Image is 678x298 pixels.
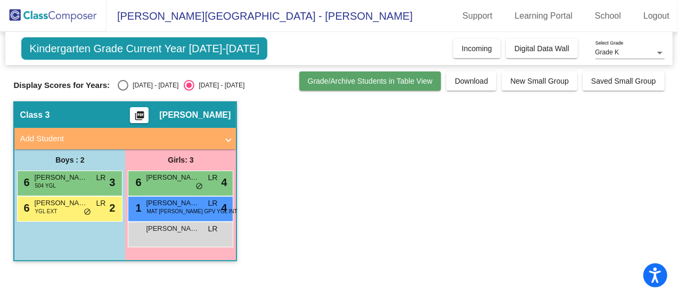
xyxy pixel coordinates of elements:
[195,182,203,191] span: do_not_disturb_alt
[21,176,29,188] span: 6
[146,172,199,183] span: [PERSON_NAME]
[146,198,199,208] span: [PERSON_NAME]
[510,77,569,85] span: New Small Group
[21,202,29,214] span: 6
[462,44,492,53] span: Incoming
[133,176,141,188] span: 6
[299,71,442,91] button: Grade/Archive Students in Table View
[14,149,125,171] div: Boys : 2
[454,7,501,25] a: Support
[107,7,413,25] span: [PERSON_NAME][GEOGRAPHIC_DATA] - [PERSON_NAME]
[20,110,50,120] span: Class 3
[506,39,578,58] button: Digital Data Wall
[130,107,149,123] button: Print Students Details
[96,172,106,183] span: LR
[133,110,146,125] mat-icon: picture_as_pdf
[109,200,115,216] span: 2
[13,80,110,90] span: Display Scores for Years:
[208,198,218,209] span: LR
[21,37,267,60] span: Kindergarten Grade Current Year [DATE]-[DATE]
[455,77,488,85] span: Download
[125,149,236,171] div: Girls: 3
[96,198,106,209] span: LR
[34,198,87,208] span: [PERSON_NAME]
[221,174,227,190] span: 4
[446,71,496,91] button: Download
[194,80,244,90] div: [DATE] - [DATE]
[14,128,236,149] mat-expansion-panel-header: Add Student
[20,133,218,145] mat-panel-title: Add Student
[118,80,244,91] mat-radio-group: Select an option
[34,172,87,183] span: [PERSON_NAME]
[128,80,178,90] div: [DATE] - [DATE]
[159,110,231,120] span: [PERSON_NAME]
[591,77,656,85] span: Saved Small Group
[221,200,227,216] span: 4
[308,77,433,85] span: Grade/Archive Students in Table View
[146,207,237,215] span: MAT [PERSON_NAME] GPV YGL INT
[35,182,55,190] span: 504 YGL
[586,7,630,25] a: School
[583,71,664,91] button: Saved Small Group
[635,7,678,25] a: Logout
[146,223,199,234] span: [PERSON_NAME]
[595,49,619,56] span: Grade K
[453,39,501,58] button: Incoming
[208,172,218,183] span: LR
[84,208,91,216] span: do_not_disturb_alt
[502,71,577,91] button: New Small Group
[109,174,115,190] span: 3
[133,202,141,214] span: 1
[514,44,569,53] span: Digital Data Wall
[35,207,57,215] span: YGL EXT
[507,7,582,25] a: Learning Portal
[208,223,218,235] span: LR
